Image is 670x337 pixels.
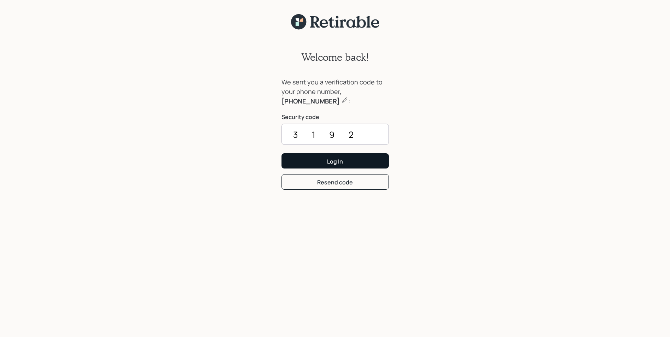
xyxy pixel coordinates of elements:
b: [PHONE_NUMBER] [281,97,340,105]
input: •••• [281,124,389,145]
h2: Welcome back! [301,51,369,63]
button: Log In [281,153,389,168]
div: Resend code [317,178,353,186]
div: Log In [327,158,343,165]
button: Resend code [281,174,389,189]
label: Security code [281,113,389,121]
div: We sent you a verification code to your phone number, : [281,77,389,106]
